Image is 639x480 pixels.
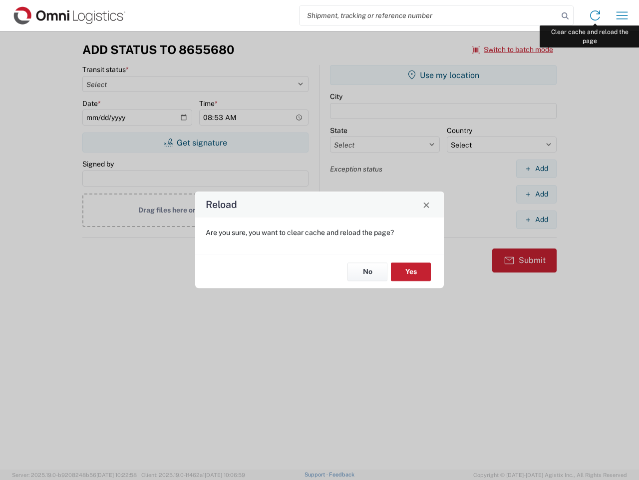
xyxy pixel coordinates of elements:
button: Yes [391,262,431,281]
button: No [347,262,387,281]
button: Close [419,197,433,211]
p: Are you sure, you want to clear cache and reload the page? [206,228,433,237]
h4: Reload [206,197,237,212]
input: Shipment, tracking or reference number [300,6,558,25]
